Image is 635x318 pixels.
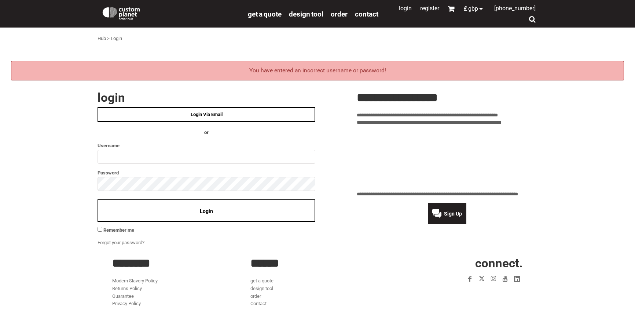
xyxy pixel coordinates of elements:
[98,107,315,122] a: Login Via Email
[103,227,134,233] span: Remember me
[399,5,412,12] a: Login
[98,240,144,245] a: Forgot your password?
[444,211,462,217] span: Sign Up
[107,35,110,43] div: >
[98,169,315,177] label: Password
[112,301,141,306] a: Privacy Policy
[389,257,523,269] h2: CONNECT.
[464,6,468,12] span: £
[101,6,141,20] img: Custom Planet
[112,278,158,283] a: Modern Slavery Policy
[98,2,244,24] a: Custom Planet
[248,10,282,18] a: get a quote
[98,129,315,137] h4: OR
[250,278,274,283] a: get a quote
[468,6,478,12] span: GBP
[331,10,348,18] a: order
[357,131,537,186] iframe: Customer reviews powered by Trustpilot
[112,286,142,291] a: Returns Policy
[98,36,106,41] a: Hub
[98,141,315,150] label: Username
[494,5,536,12] span: [PHONE_NUMBER]
[98,91,315,104] h2: Login
[11,61,624,80] div: You have entered an incorrect username or password!
[422,289,523,298] iframe: Customer reviews powered by Trustpilot
[420,5,439,12] a: Register
[98,227,102,232] input: Remember me
[355,10,378,18] a: Contact
[111,35,122,43] div: Login
[191,112,223,117] span: Login Via Email
[200,208,213,214] span: Login
[112,293,134,299] a: Guarantee
[250,301,267,306] a: Contact
[250,286,273,291] a: design tool
[250,293,261,299] a: order
[289,10,323,18] a: design tool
